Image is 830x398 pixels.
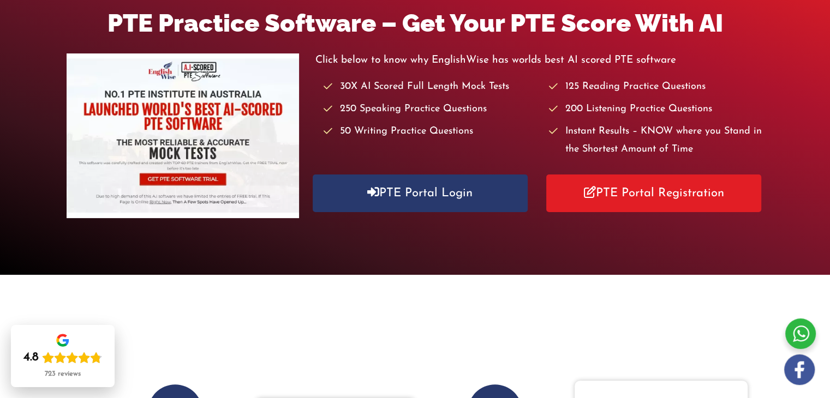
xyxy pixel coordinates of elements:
[67,6,764,40] h1: PTE Practice Software – Get Your PTE Score With AI
[548,123,763,159] li: Instant Results – KNOW where you Stand in the Shortest Amount of Time
[546,174,761,212] a: PTE Portal Registration
[315,51,764,69] p: Click below to know why EnglishWise has worlds best AI scored PTE software
[313,174,528,212] a: PTE Portal Login
[324,123,539,141] li: 50 Writing Practice Questions
[324,100,539,118] li: 250 Speaking Practice Questions
[548,100,763,118] li: 200 Listening Practice Questions
[45,370,81,378] div: 723 reviews
[548,78,763,96] li: 125 Reading Practice Questions
[67,53,299,218] img: pte-institute-main
[23,350,39,365] div: 4.8
[23,350,102,365] div: Rating: 4.8 out of 5
[324,78,539,96] li: 30X AI Scored Full Length Mock Tests
[784,354,815,385] img: white-facebook.png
